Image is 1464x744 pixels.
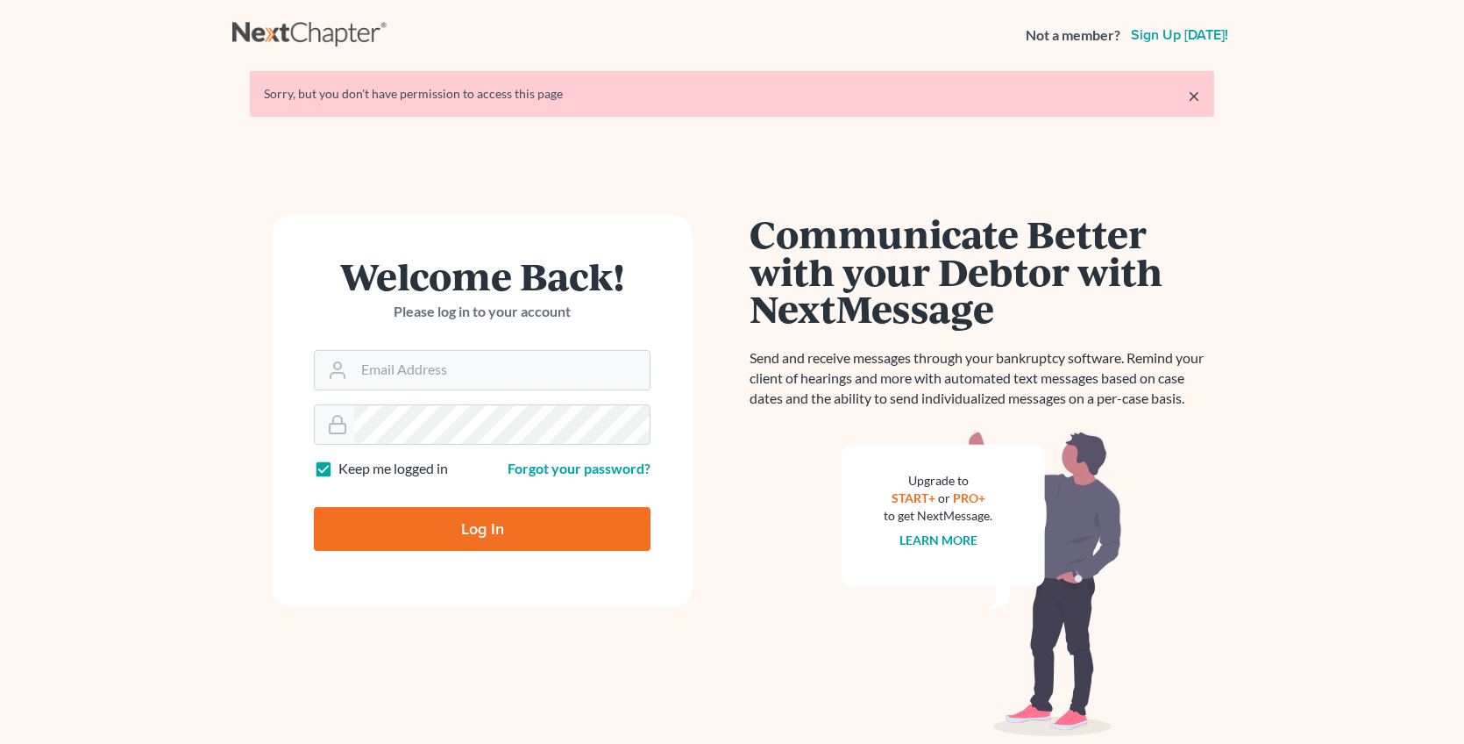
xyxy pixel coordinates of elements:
input: Email Address [354,351,650,390]
div: Sorry, but you don't have permission to access this page [264,85,1200,103]
a: Sign up [DATE]! [1127,28,1232,42]
a: × [1188,85,1200,106]
a: START+ [892,490,935,505]
p: Please log in to your account [314,302,650,322]
img: nextmessage_bg-59042aed3d76b12b5cd301f8e5b87938c9018125f34e5fa2b7a6b67550977c72.svg [842,430,1122,737]
h1: Communicate Better with your Debtor with NextMessage [750,215,1214,327]
h1: Welcome Back! [314,257,650,295]
div: to get NextMessage. [884,507,992,525]
a: PRO+ [953,490,985,505]
strong: Not a member? [1026,25,1120,46]
label: Keep me logged in [338,459,448,479]
input: Log In [314,507,650,551]
a: Forgot your password? [508,460,650,476]
div: Upgrade to [884,472,992,490]
span: or [938,490,950,505]
p: Send and receive messages through your bankruptcy software. Remind your client of hearings and mo... [750,348,1214,409]
a: Learn more [899,533,977,547]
